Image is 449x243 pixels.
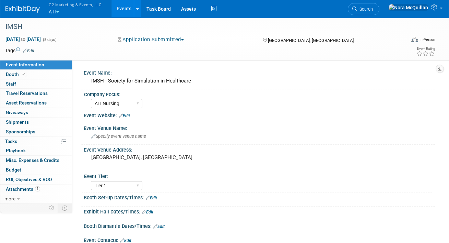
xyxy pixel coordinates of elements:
a: Edit [142,210,153,214]
a: Giveaways [0,108,72,117]
div: Event Website: [84,110,435,119]
div: Event Venue Name: [84,123,435,132]
span: Travel Reservations [6,90,48,96]
div: Event Name: [84,68,435,76]
div: Event Format [372,36,435,46]
span: Giveaways [6,110,28,115]
pre: [GEOGRAPHIC_DATA], [GEOGRAPHIC_DATA] [91,154,223,161]
a: Edit [153,224,165,229]
div: Event Tier: [84,171,432,180]
a: Edit [146,196,157,200]
td: Personalize Event Tab Strip [46,203,58,212]
a: Travel Reservations [0,89,72,98]
img: Nora McQuillan [388,4,428,11]
a: Misc. Expenses & Credits [0,156,72,165]
a: Search [348,3,379,15]
span: (5 days) [42,37,57,42]
a: Playbook [0,146,72,155]
a: Edit [120,238,131,243]
span: Playbook [6,148,26,153]
div: Event Venue Address: [84,145,435,153]
span: more [4,196,15,201]
a: Asset Reservations [0,98,72,108]
a: Booth [0,70,72,79]
a: Edit [119,113,130,118]
span: Budget [6,167,21,173]
span: Tasks [5,139,17,144]
img: ExhibitDay [5,6,40,13]
span: Specify event venue name [91,134,146,139]
td: Toggle Event Tabs [58,203,72,212]
a: Tasks [0,137,72,146]
span: Asset Reservations [6,100,47,106]
span: Attachments [6,186,40,192]
span: [GEOGRAPHIC_DATA], [GEOGRAPHIC_DATA] [268,38,354,43]
div: Booth Dismantle Dates/Times: [84,221,435,230]
a: Event Information [0,60,72,69]
span: Search [357,7,373,12]
span: Staff [6,81,16,87]
span: to [20,36,26,42]
span: Shipments [6,119,29,125]
a: ROI, Objectives & ROO [0,175,72,184]
a: Staff [0,79,72,89]
a: more [0,194,72,203]
div: In-Person [419,37,435,42]
div: IMSH [3,21,399,33]
div: Company Focus: [84,89,432,98]
button: Application Submmitted [115,36,187,43]
a: Budget [0,165,72,175]
a: Edit [23,48,34,53]
span: Booth [6,71,27,77]
a: Shipments [0,118,72,127]
div: Exhibit Hall Dates/Times: [84,207,435,216]
div: Booth Set-up Dates/Times: [84,192,435,201]
i: Booth reservation complete [22,72,25,76]
span: 1 [35,186,40,191]
div: Event Rating [416,47,435,51]
span: G2 Marketing & Events, LLC [49,1,102,8]
span: Event Information [6,62,44,67]
a: Attachments1 [0,185,72,194]
a: Sponsorships [0,127,72,136]
div: IMSH - Society for Simulation in Healthcare [89,76,430,86]
span: [DATE] [DATE] [5,36,41,42]
span: Misc. Expenses & Credits [6,157,59,163]
span: ROI, Objectives & ROO [6,177,52,182]
span: Sponsorships [6,129,35,134]
img: Format-Inperson.png [411,37,418,42]
td: Tags [5,47,34,54]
